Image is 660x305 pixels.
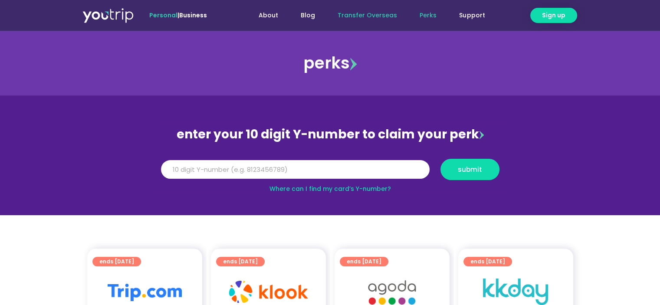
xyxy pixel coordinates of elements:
form: Y Number [161,159,499,187]
a: ends [DATE] [340,257,388,266]
input: 10 digit Y-number (e.g. 8123456789) [161,160,430,179]
a: Perks [408,7,448,23]
span: Personal [149,11,177,20]
span: | [149,11,207,20]
a: Blog [289,7,326,23]
a: Where can I find my card’s Y-number? [269,184,391,193]
span: Sign up [542,11,565,20]
nav: Menu [230,7,496,23]
div: enter your 10 digit Y-number to claim your perk [157,123,504,146]
span: ends [DATE] [223,257,258,266]
a: Business [179,11,207,20]
a: ends [DATE] [463,257,512,266]
button: submit [440,159,499,180]
a: Sign up [530,8,577,23]
a: About [247,7,289,23]
a: ends [DATE] [216,257,265,266]
a: ends [DATE] [92,257,141,266]
span: submit [458,166,482,173]
span: ends [DATE] [347,257,381,266]
a: Support [448,7,496,23]
span: ends [DATE] [470,257,505,266]
a: Transfer Overseas [326,7,408,23]
span: ends [DATE] [99,257,134,266]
